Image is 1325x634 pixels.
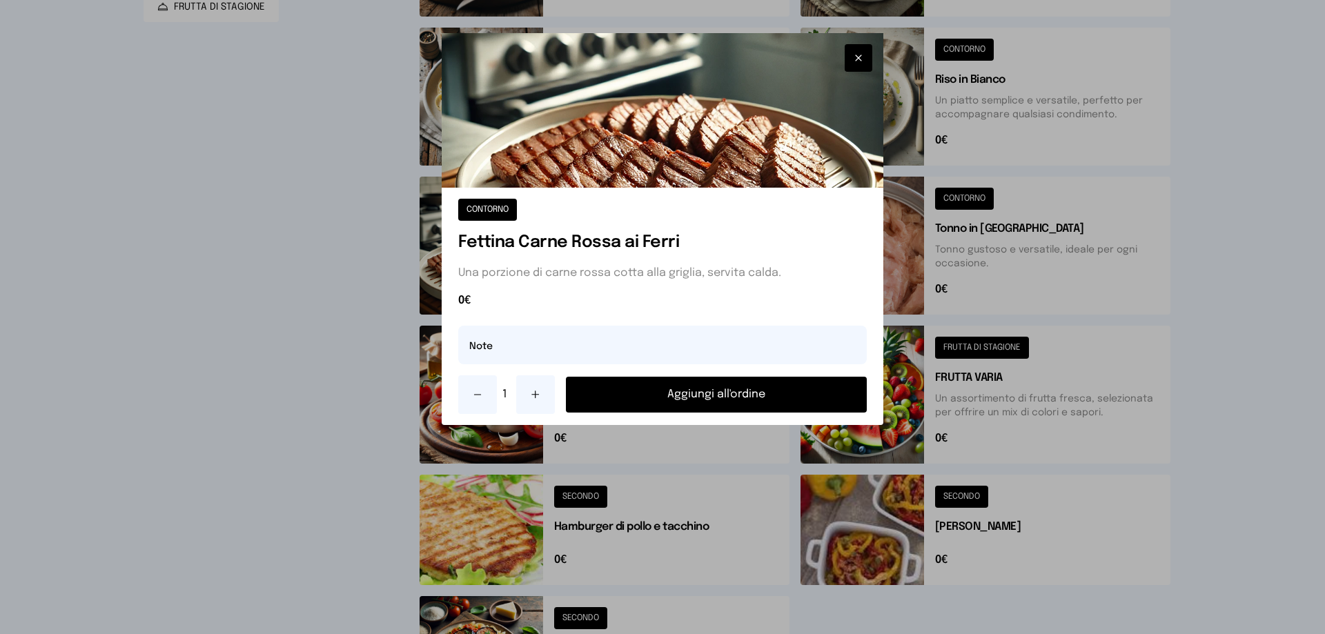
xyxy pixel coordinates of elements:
[458,232,867,254] h1: Fettina Carne Rossa ai Ferri
[458,293,867,309] span: 0€
[458,199,517,221] button: CONTORNO
[566,377,867,413] button: Aggiungi all'ordine
[502,386,511,403] span: 1
[458,265,867,281] p: Una porzione di carne rossa cotta alla griglia, servita calda.
[442,33,883,188] img: Fettina Carne Rossa ai Ferri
